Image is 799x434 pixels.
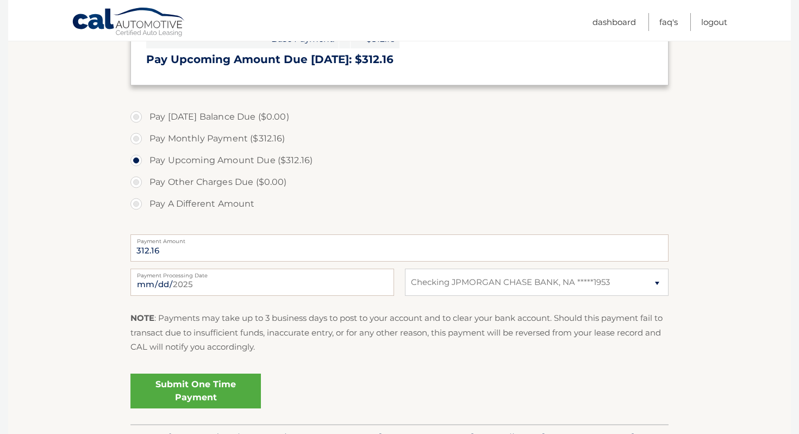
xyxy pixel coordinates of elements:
[130,269,394,296] input: Payment Date
[592,13,636,31] a: Dashboard
[72,7,186,39] a: Cal Automotive
[659,13,678,31] a: FAQ's
[146,53,653,66] h3: Pay Upcoming Amount Due [DATE]: $312.16
[130,374,261,408] a: Submit One Time Payment
[130,150,669,171] label: Pay Upcoming Amount Due ($312.16)
[130,171,669,193] label: Pay Other Charges Due ($0.00)
[701,13,727,31] a: Logout
[130,234,669,262] input: Payment Amount
[130,311,669,354] p: : Payments may take up to 3 business days to post to your account and to clear your bank account....
[130,193,669,215] label: Pay A Different Amount
[130,269,394,277] label: Payment Processing Date
[130,128,669,150] label: Pay Monthly Payment ($312.16)
[130,234,669,243] label: Payment Amount
[130,106,669,128] label: Pay [DATE] Balance Due ($0.00)
[130,313,154,323] strong: NOTE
